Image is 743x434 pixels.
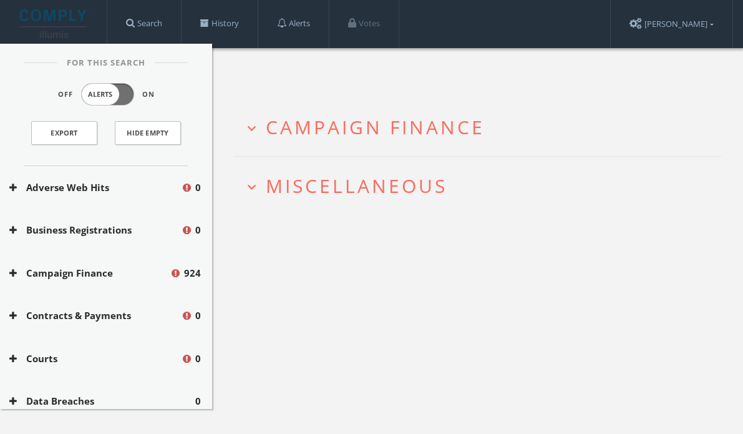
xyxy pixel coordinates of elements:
span: Miscellaneous [266,173,447,199]
button: Courts [9,352,181,366]
button: Data Breaches [9,394,195,408]
span: Campaign Finance [266,114,485,140]
button: expand_moreMiscellaneous [243,175,721,196]
button: expand_moreCampaign Finance [243,117,721,137]
button: Hide Empty [115,121,181,145]
i: expand_more [243,179,260,195]
button: Campaign Finance [9,266,170,280]
span: On [142,89,155,100]
span: 0 [195,180,201,195]
button: Adverse Web Hits [9,180,181,195]
img: illumis [19,9,89,38]
span: 0 [195,352,201,366]
button: Business Registrations [9,223,181,237]
span: For This Search [57,57,155,69]
span: Off [58,89,73,100]
span: 0 [195,223,201,237]
span: 924 [184,266,201,280]
a: Export [31,121,97,145]
span: 0 [195,394,201,408]
button: Contracts & Payments [9,308,181,323]
span: 0 [195,308,201,323]
i: expand_more [243,120,260,137]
